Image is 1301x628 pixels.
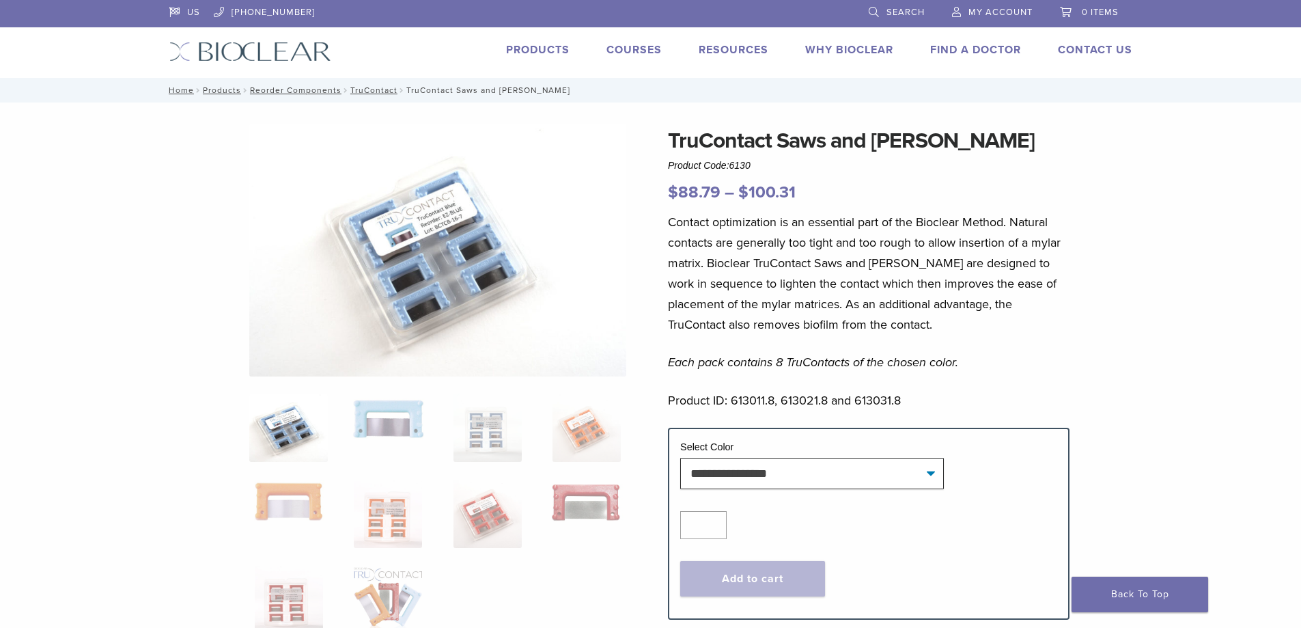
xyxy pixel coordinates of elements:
[159,78,1143,103] nav: TruContact Saws and [PERSON_NAME]
[668,390,1069,411] p: Product ID: 613011.8, 613021.8 and 613031.8
[165,85,194,95] a: Home
[1072,577,1208,612] a: Back To Top
[805,43,893,57] a: Why Bioclear
[725,182,734,202] span: –
[350,85,397,95] a: TruContact
[354,480,422,548] img: TruContact Saws and Sanders - Image 6
[668,182,678,202] span: $
[729,160,751,171] span: 6130
[397,87,406,94] span: /
[453,394,522,462] img: TruContact Saws and Sanders - Image 3
[680,561,825,597] button: Add to cart
[169,42,331,62] img: Bioclear
[668,160,751,171] span: Product Code:
[930,43,1021,57] a: Find A Doctor
[668,212,1069,335] p: Contact optimization is an essential part of the Bioclear Method. Natural contacts are generally ...
[668,355,958,370] em: Each pack contains 8 TruContacts of the chosen color.
[203,85,241,95] a: Products
[341,87,350,94] span: /
[668,182,721,202] bdi: 88.79
[506,43,570,57] a: Products
[348,394,427,442] img: TruContact Saws and Sanders - Image 2
[738,182,749,202] span: $
[249,480,328,523] img: TruContact Saws and Sanders - Image 5
[968,7,1033,18] span: My Account
[250,85,341,95] a: Reorder Components
[241,87,250,94] span: /
[249,394,328,462] img: TruContact-Blue-2-324x324.jpg
[453,480,522,548] img: TruContact Saws and Sanders - Image 7
[738,182,796,202] bdi: 100.31
[1058,43,1132,57] a: Contact Us
[552,394,621,462] img: TruContact Saws and Sanders - Image 4
[668,124,1069,157] h1: TruContact Saws and [PERSON_NAME]
[886,7,925,18] span: Search
[194,87,203,94] span: /
[249,124,626,377] img: TruContact-Blue-2
[699,43,768,57] a: Resources
[547,480,626,525] img: TruContact Saws and Sanders - Image 8
[1082,7,1119,18] span: 0 items
[606,43,662,57] a: Courses
[680,441,733,452] label: Select Color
